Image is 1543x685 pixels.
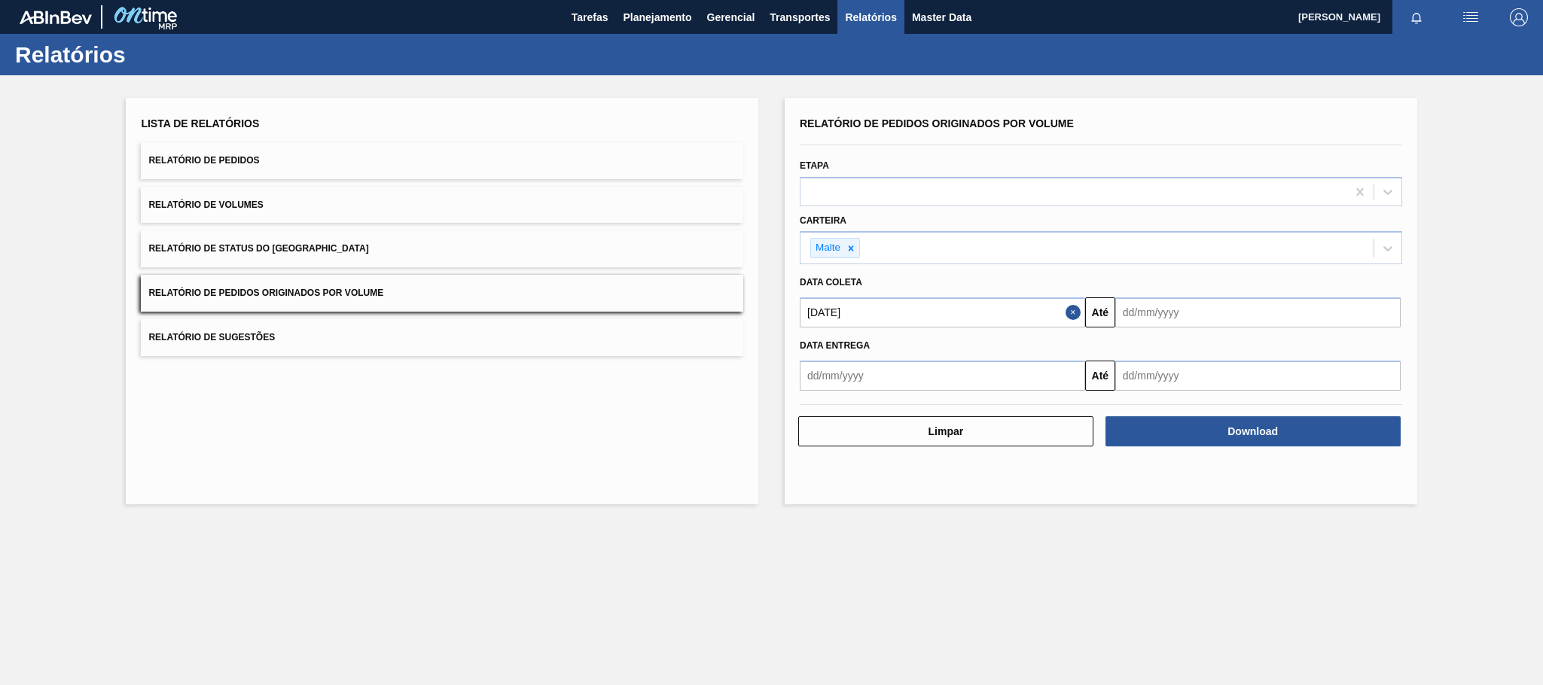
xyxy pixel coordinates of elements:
[148,332,275,342] span: Relatório de Sugestões
[707,8,755,26] span: Gerencial
[912,8,971,26] span: Master Data
[572,8,608,26] span: Tarefas
[141,319,743,356] button: Relatório de Sugestões
[148,288,383,298] span: Relatório de Pedidos Originados por Volume
[800,361,1085,391] input: dd/mm/yyyy
[845,8,896,26] span: Relatórios
[1115,361,1401,391] input: dd/mm/yyyy
[1462,8,1480,26] img: userActions
[1066,297,1085,327] button: Close
[15,46,282,63] h1: Relatórios
[800,215,846,226] label: Carteira
[770,8,830,26] span: Transportes
[1085,361,1115,391] button: Até
[148,243,368,254] span: Relatório de Status do [GEOGRAPHIC_DATA]
[1085,297,1115,327] button: Até
[141,187,743,224] button: Relatório de Volumes
[800,160,829,171] label: Etapa
[141,275,743,312] button: Relatório de Pedidos Originados por Volume
[1392,7,1441,28] button: Notificações
[1115,297,1401,327] input: dd/mm/yyyy
[20,11,92,24] img: TNhmsLtSVTkK8tSr43FrP2fwEKptu5GPRR3wAAAABJRU5ErkJggg==
[148,199,263,210] span: Relatório de Volumes
[800,117,1074,129] span: Relatório de Pedidos Originados por Volume
[800,277,862,288] span: Data coleta
[623,8,691,26] span: Planejamento
[1510,8,1528,26] img: Logout
[800,297,1085,327] input: dd/mm/yyyy
[148,155,259,166] span: Relatório de Pedidos
[811,239,843,257] div: Malte
[1105,416,1401,446] button: Download
[798,416,1093,446] button: Limpar
[141,230,743,267] button: Relatório de Status do [GEOGRAPHIC_DATA]
[141,117,259,129] span: Lista de Relatórios
[800,340,870,351] span: Data entrega
[141,142,743,179] button: Relatório de Pedidos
